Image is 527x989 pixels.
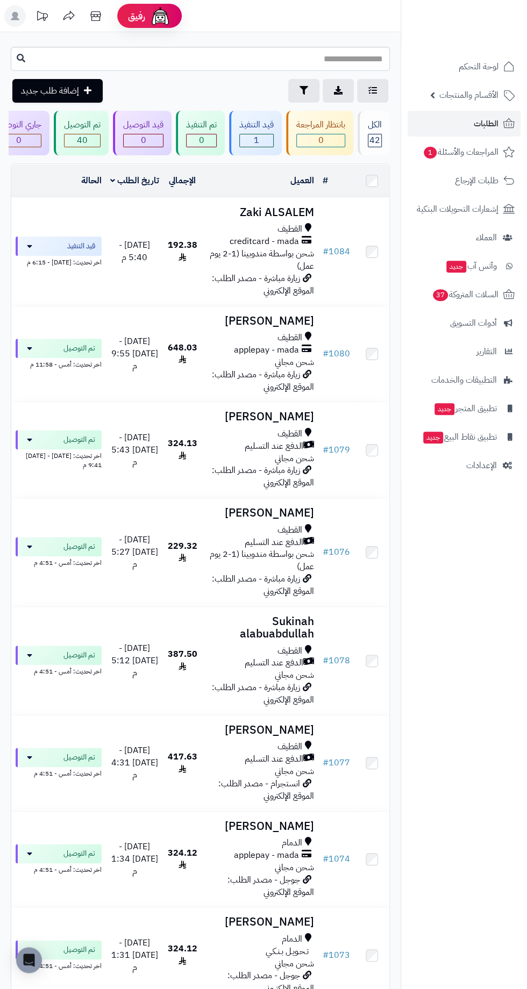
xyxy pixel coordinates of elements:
[282,933,302,945] span: الدمام
[227,111,284,155] a: قيد التنفيذ 1
[277,332,302,344] span: القطيف
[423,145,498,160] span: المراجعات والأسئلة
[212,681,314,706] span: زيارة مباشرة - مصدر الطلب: الموقع الإلكتروني
[16,449,102,470] div: اخر تحديث: [DATE] - [DATE] 9:41 م
[206,411,314,423] h3: [PERSON_NAME]
[227,873,314,899] span: جوجل - مصدر الطلب: الموقع الإلكتروني
[408,453,521,478] a: الإعدادات
[408,54,521,80] a: لوحة التحكم
[63,343,95,354] span: تم التوصيل
[206,916,314,928] h3: [PERSON_NAME]
[111,431,158,469] span: [DATE] - [DATE] 5:43 م
[245,657,303,669] span: الدفع عند التسليم
[212,272,314,297] span: زيارة مباشرة - مصدر الطلب: الموقع الإلكتروني
[206,507,314,519] h3: [PERSON_NAME]
[168,540,197,565] span: 229.32
[63,752,95,763] span: تم التوصيل
[408,282,521,307] a: السلات المتروكة37
[284,111,355,155] a: بانتظار المراجعة 0
[466,458,497,473] span: الإعدادات
[323,546,350,558] a: #1076
[149,5,171,27] img: ai-face.png
[275,356,314,369] span: شحن مجاني
[168,648,197,673] span: 387.50
[432,287,498,302] span: السلات المتروكة
[63,848,95,859] span: تم التوصيل
[445,259,497,274] span: وآتس آب
[323,347,329,360] span: #
[408,225,521,250] a: العملاء
[323,852,329,865] span: #
[408,168,521,193] a: طلبات الإرجاع
[52,111,111,155] a: تم التوصيل 40
[29,5,55,30] a: تحديثات المنصة
[476,230,497,245] span: العملاء
[355,111,392,155] a: الكل42
[439,88,498,103] span: الأقسام والمنتجات
[323,245,329,258] span: #
[111,642,158,679] span: [DATE] - [DATE] 5:12 م
[323,347,350,360] a: #1080
[21,84,79,97] span: إضافة طلب جديد
[111,936,158,974] span: [DATE] - [DATE] 1:31 م
[234,849,299,862] span: applepay - mada
[282,837,302,849] span: الدمام
[275,765,314,778] span: شحن مجاني
[81,174,102,187] a: الحالة
[275,669,314,682] span: شحن مجاني
[187,134,216,147] div: 0
[110,174,159,187] a: تاريخ الطلب
[16,556,102,568] div: اخر تحديث: أمس - 4:51 م
[111,335,158,372] span: [DATE] - [DATE] 9:55 م
[408,196,521,222] a: إشعارات التحويلات البنكية
[277,223,302,235] span: القطيف
[168,341,197,367] span: 648.03
[408,367,521,393] a: التطبيقات والخدمات
[124,134,163,147] span: 0
[323,852,350,865] a: #1074
[408,310,521,336] a: أدوات التسويق
[446,261,466,273] span: جديد
[168,942,197,967] span: 324.12
[275,861,314,874] span: شحن مجاني
[323,654,350,667] a: #1078
[169,174,196,187] a: الإجمالي
[240,134,273,147] span: 1
[111,840,158,878] span: [DATE] - [DATE] 1:34 م
[296,119,345,131] div: بانتظار المراجعة
[63,944,95,955] span: تم التوصيل
[422,429,497,445] span: تطبيق نقاط البيع
[65,134,100,147] div: 40
[16,863,102,875] div: اخر تحديث: أمس - 4:51 م
[408,253,521,279] a: وآتس آبجديد
[368,119,382,131] div: الكل
[234,344,299,356] span: applepay - mada
[323,546,329,558] span: #
[168,847,197,872] span: 324.12
[323,443,329,456] span: #
[450,316,497,331] span: أدوات التسويق
[206,615,314,640] h3: Sukinah alabuabdullah
[454,27,517,50] img: logo-2.png
[277,645,302,657] span: القطيف
[212,368,314,393] span: زيارة مباشرة - مصدر الطلب: الموقع الإلكتروني
[408,424,521,450] a: تطبيق نقاط البيعجديد
[212,572,314,598] span: زيارة مباشرة - مصدر الطلب: الموقع الإلكتروني
[277,524,302,536] span: القطيف
[12,79,103,103] a: إضافة طلب جديد
[323,949,350,962] a: #1073
[206,206,314,219] h3: Zaki ALSALEM
[323,756,329,769] span: #
[206,820,314,833] h3: [PERSON_NAME]
[277,741,302,753] span: القطيف
[297,134,345,147] div: 0
[417,202,498,217] span: إشعارات التحويلات البنكية
[245,753,303,765] span: الدفع عند التسليم
[239,119,274,131] div: قيد التنفيذ
[63,434,95,445] span: تم التوصيل
[245,440,303,453] span: الدفع عند التسليم
[63,650,95,661] span: تم التوصيل
[323,245,350,258] a: #1084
